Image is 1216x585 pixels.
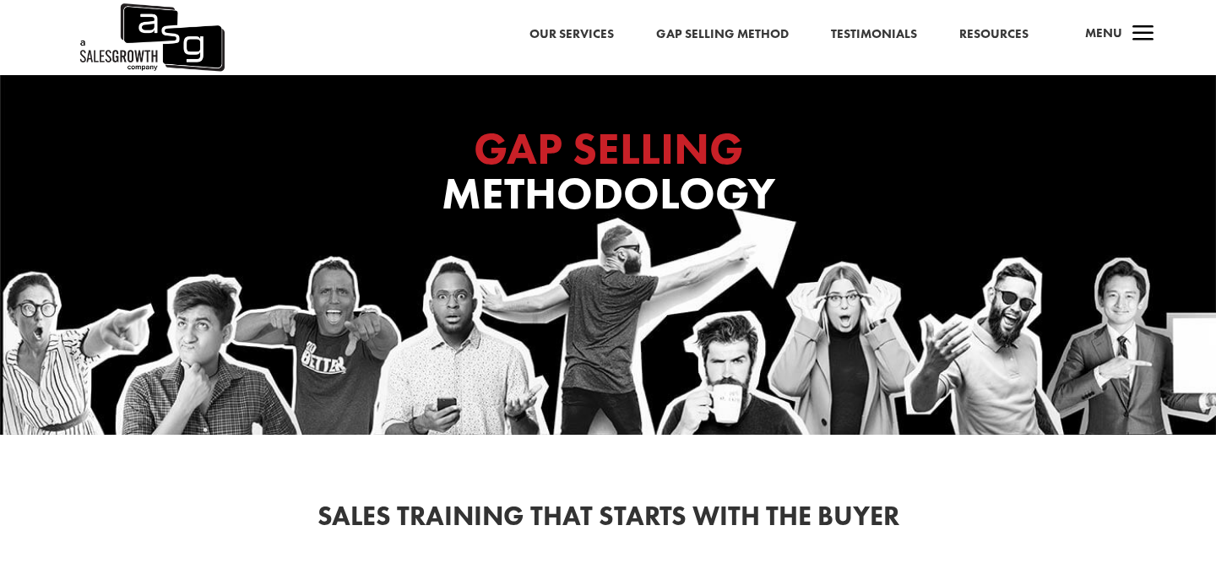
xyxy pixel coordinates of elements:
[831,24,917,46] a: Testimonials
[270,127,946,225] h1: Methodology
[1126,18,1160,51] span: a
[529,24,614,46] a: Our Services
[1085,24,1122,41] span: Menu
[959,24,1029,46] a: Resources
[474,120,743,177] span: GAP SELLING
[152,503,1064,539] h2: Sales Training That Starts With the Buyer
[656,24,789,46] a: Gap Selling Method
